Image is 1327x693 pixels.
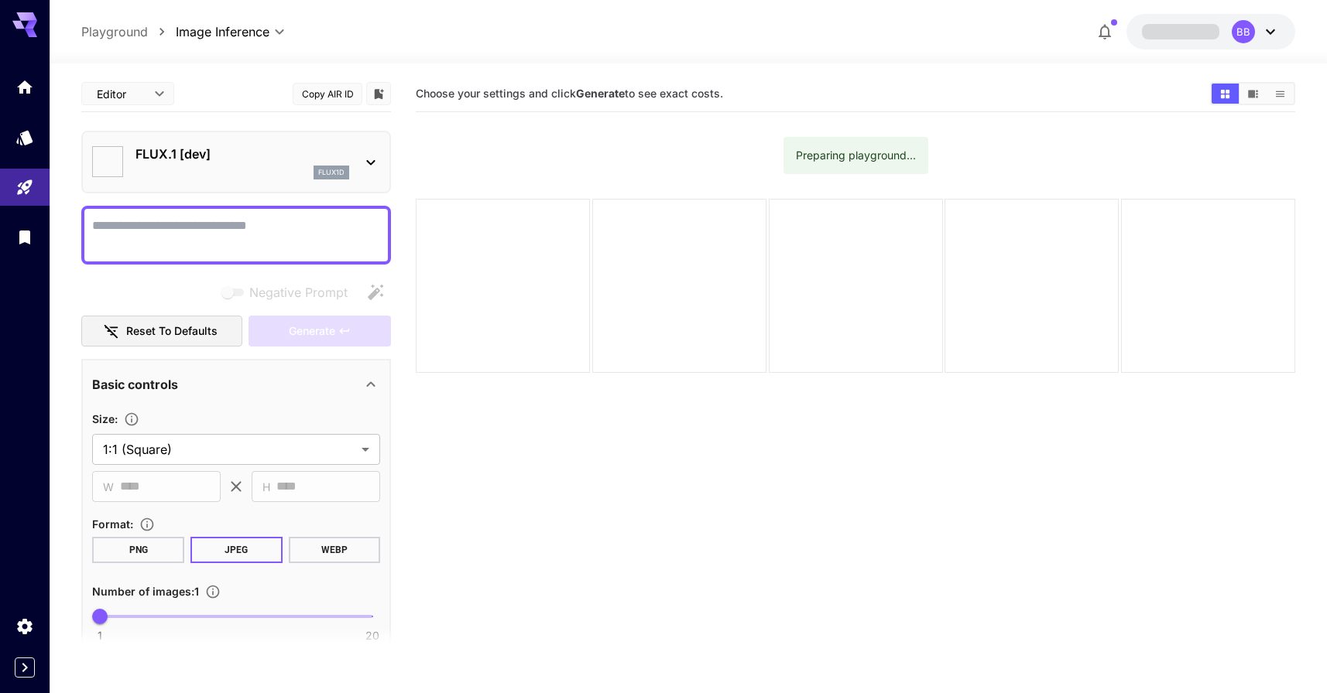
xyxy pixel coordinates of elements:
[97,86,145,102] span: Editor
[118,411,146,427] button: Adjust the dimensions of the generated image by specifying its width and height in pixels, or sel...
[92,366,380,403] div: Basic controls
[190,537,283,563] button: JPEG
[15,128,34,147] div: Models
[81,22,148,41] a: Playground
[92,517,133,531] span: Format :
[103,440,355,459] span: 1:1 (Square)
[1267,84,1294,104] button: Show media in list view
[15,616,34,636] div: Settings
[81,316,242,347] button: Reset to defaults
[135,145,349,163] p: FLUX.1 [dev]
[293,83,362,105] button: Copy AIR ID
[15,178,34,197] div: Playground
[318,167,345,178] p: flux1d
[92,585,199,598] span: Number of images : 1
[576,87,625,100] b: Generate
[15,227,34,247] div: Library
[15,657,35,678] button: Expand sidebar
[199,584,227,599] button: Specify how many images to generate in a single request. Each image generation will be charged se...
[103,478,114,496] span: W
[92,537,184,563] button: PNG
[92,138,380,186] div: FLUX.1 [dev]flux1d
[372,84,386,103] button: Add to library
[1212,84,1239,104] button: Show media in grid view
[92,412,118,425] span: Size :
[262,478,270,496] span: H
[218,282,360,302] span: Negative prompts are not compatible with the selected model.
[1126,14,1295,49] button: BB
[1240,84,1267,104] button: Show media in video view
[15,77,34,97] div: Home
[1210,82,1295,105] div: Show media in grid viewShow media in video viewShow media in list view
[249,283,348,302] span: Negative Prompt
[133,517,161,532] button: Choose the file format for the output image.
[92,375,178,394] p: Basic controls
[81,22,176,41] nav: breadcrumb
[176,22,269,41] span: Image Inference
[289,537,381,563] button: WEBP
[1232,20,1255,43] div: BB
[796,142,916,169] div: Preparing playground...
[416,87,723,100] span: Choose your settings and click to see exact costs.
